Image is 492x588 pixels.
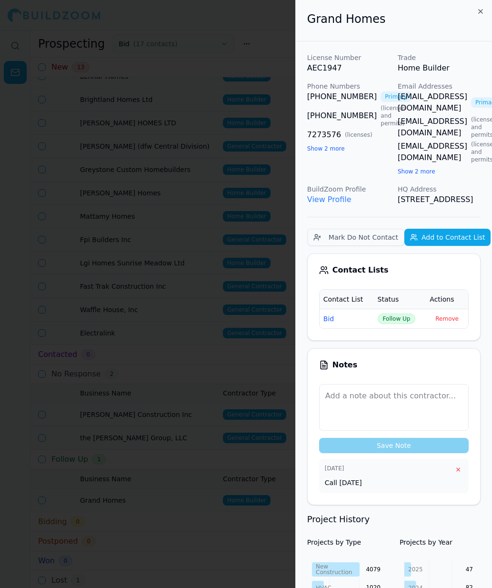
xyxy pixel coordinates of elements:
a: View Profile [307,195,351,204]
button: Mark Do Not Contact [307,229,404,246]
button: Follow Up [378,314,416,324]
a: 7273576 [307,129,341,141]
a: [PHONE_NUMBER] [307,91,377,102]
text: 47 [466,566,473,572]
span: [DATE] [325,465,344,472]
a: [EMAIL_ADDRESS][DOMAIN_NAME] [398,116,467,139]
h2: Grand Homes [307,11,481,27]
p: AEC1947 [307,62,390,74]
button: Remove [430,313,464,324]
span: ( licenses ) [345,131,372,139]
span: Primary [381,91,411,102]
tspan: New [316,563,328,570]
p: Home Builder [398,62,481,74]
th: Status [374,290,426,309]
a: [EMAIL_ADDRESS][DOMAIN_NAME] [398,91,467,114]
p: Call [DATE] [325,478,463,487]
tspan: 2025 [408,566,423,573]
p: BuildZoom Profile [307,184,390,194]
th: Contact List [320,290,374,309]
p: Phone Numbers [307,81,390,91]
text: 4079 [366,566,381,572]
h3: Project History [307,513,481,526]
button: × [453,465,463,474]
button: Show 2 more [398,168,435,175]
button: Bid [323,314,334,324]
a: [EMAIL_ADDRESS][DOMAIN_NAME] [398,141,467,163]
div: Notes [319,360,469,370]
p: HQ Address [398,184,481,194]
span: Click to update status [378,314,416,324]
span: ( licenses and permits ) [381,104,406,127]
th: Actions [426,290,468,309]
h4: Projects by Year [400,537,481,547]
p: License Number [307,53,390,62]
a: [PHONE_NUMBER] [307,110,377,122]
div: Contact Lists [319,265,469,275]
p: Trade [398,53,481,62]
tspan: Construction [316,569,352,576]
p: Email Addresses [398,81,481,91]
p: [STREET_ADDRESS] [398,194,481,205]
h4: Projects by Type [307,537,388,547]
button: Show 2 more [307,145,345,152]
button: Add to Contact List [404,229,491,246]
